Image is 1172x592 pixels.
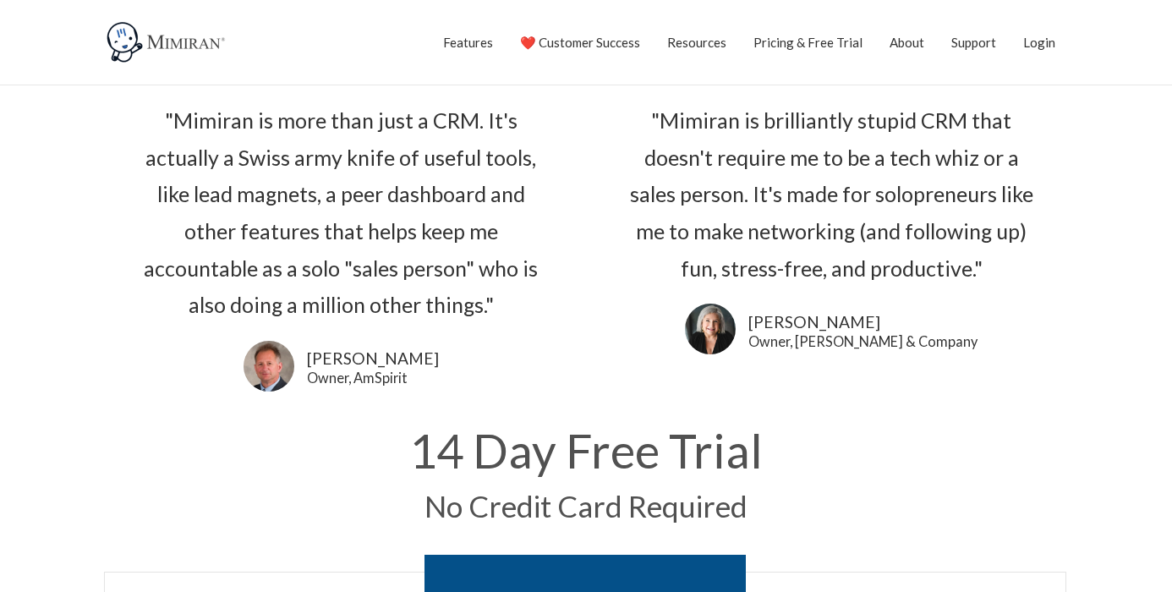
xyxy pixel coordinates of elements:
[129,491,1043,521] h2: No Credit Card Required
[951,21,996,63] a: Support
[667,21,726,63] a: Resources
[307,371,439,385] a: Owner, AmSpirit
[104,21,231,63] img: Mimiran CRM
[753,21,863,63] a: Pricing & Free Trial
[1023,21,1055,63] a: Login
[685,304,736,354] img: Lori Karpman uses Mimiran CRM to grow her business
[443,21,493,63] a: Features
[520,21,640,63] a: ❤️ Customer Success
[890,21,924,63] a: About
[748,310,978,335] a: [PERSON_NAME]
[620,102,1043,287] div: "Mimiran is brilliantly stupid CRM that doesn't require me to be a tech whiz or a sales person. I...
[129,102,552,324] div: "Mimiran is more than just a CRM. It's actually a Swiss army knife of useful tools, like lead mag...
[129,427,1043,474] h1: 14 Day Free Trial
[244,341,294,392] img: Frank Agin
[748,335,978,348] a: Owner, [PERSON_NAME] & Company
[307,347,439,371] a: [PERSON_NAME]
